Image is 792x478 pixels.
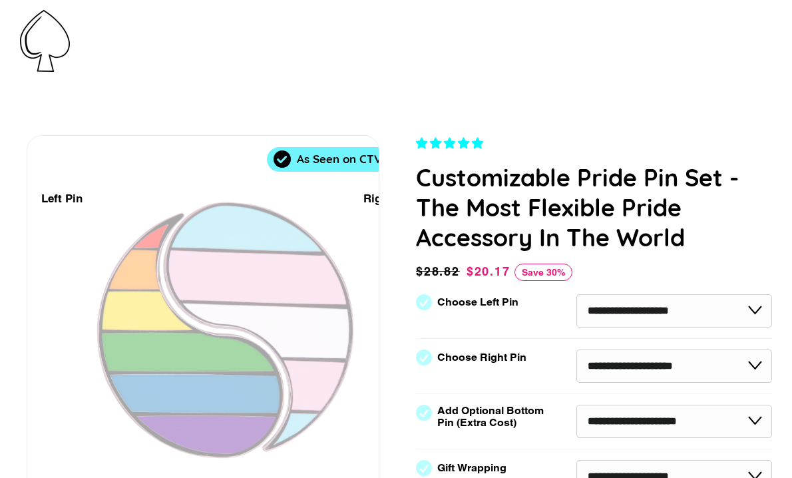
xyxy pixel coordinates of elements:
[20,10,70,72] img: Pin-Ace
[437,296,518,308] label: Choose Left Pin
[437,405,549,429] label: Add Optional Bottom Pin (Extra Cost)
[437,352,526,363] label: Choose Right Pin
[467,264,510,278] span: $20.17
[416,162,772,252] h1: Customizable Pride Pin Set - The Most Flexible Pride Accessory In The World
[416,136,487,150] span: 4.83 stars
[437,462,506,474] label: Gift Wrapping
[514,264,572,281] span: Save 30%
[416,262,463,281] span: $28.82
